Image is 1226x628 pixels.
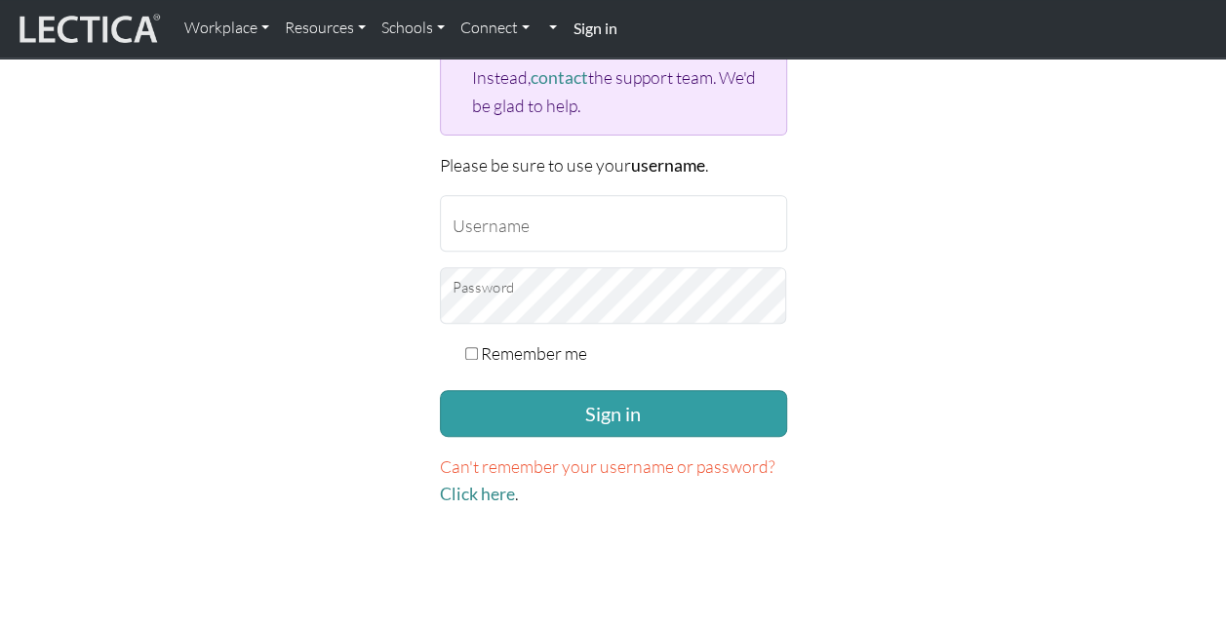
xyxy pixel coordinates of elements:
[453,8,537,49] a: Connect
[565,8,624,50] a: Sign in
[15,11,161,48] img: lecticalive
[177,8,277,49] a: Workplace
[481,339,587,367] label: Remember me
[440,484,515,504] a: Click here
[631,155,705,176] strong: username
[531,67,588,88] a: contact
[440,390,787,437] button: Sign in
[440,452,787,508] p: .
[440,151,787,179] p: Please be sure to use your .
[440,455,775,477] span: Can't remember your username or password?
[277,8,374,49] a: Resources
[573,19,616,37] strong: Sign in
[440,195,787,252] input: Username
[374,8,453,49] a: Schools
